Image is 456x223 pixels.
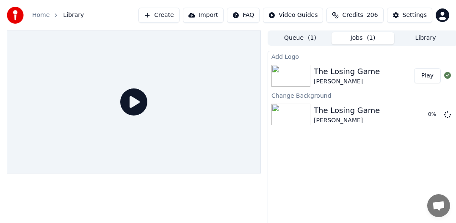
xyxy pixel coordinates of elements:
button: Credits206 [326,8,383,23]
span: 206 [367,11,378,19]
div: Open chat [427,194,450,217]
div: The Losing Game [314,66,380,77]
span: ( 1 ) [308,34,316,42]
span: ( 1 ) [367,34,376,42]
button: Settings [387,8,432,23]
button: Video Guides [263,8,323,23]
div: [PERSON_NAME] [314,116,380,125]
div: [PERSON_NAME] [314,77,380,86]
button: FAQ [227,8,260,23]
button: Play [414,68,441,83]
div: 0 % [428,111,441,118]
span: Credits [342,11,363,19]
button: Queue [269,32,332,44]
img: youka [7,7,24,24]
nav: breadcrumb [32,11,84,19]
button: Jobs [332,32,394,44]
a: Home [32,11,50,19]
button: Import [183,8,224,23]
div: The Losing Game [314,105,380,116]
div: Settings [403,11,427,19]
span: Library [63,11,84,19]
button: Create [138,8,180,23]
